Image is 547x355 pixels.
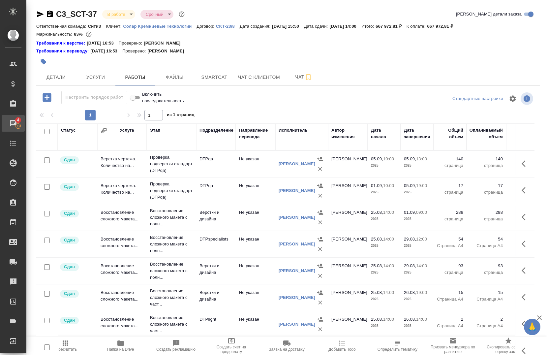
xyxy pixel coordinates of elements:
[378,347,417,352] span: Определить тематику
[376,24,406,29] p: 667 972,81 ₽
[437,156,463,162] p: 140
[509,189,536,196] p: RUB
[437,242,463,249] p: Страница А4
[236,179,275,202] td: Не указан
[269,347,304,352] span: Заявка на доставку
[61,127,76,134] div: Статус
[216,23,240,29] a: CKT-23/8
[404,216,430,222] p: 2025
[46,10,54,18] button: Скопировать ссылку
[404,296,430,303] p: 2025
[470,316,503,323] p: 2
[106,24,123,29] p: Клиент:
[371,263,383,268] p: 25.08,
[404,183,416,188] p: 05.09,
[328,152,368,176] td: [PERSON_NAME]
[518,316,533,332] button: Здесь прячутся важные кнопки
[97,286,147,309] td: Восстановление сложного макета...
[64,157,75,163] p: Сдан
[328,286,368,309] td: [PERSON_NAME]
[371,269,397,276] p: 2025
[156,347,196,352] span: Создать рекламацию
[470,182,503,189] p: 17
[120,127,134,134] div: Услуга
[122,48,148,54] p: Проверено:
[383,210,394,215] p: 14:00
[470,127,503,140] div: Оплачиваемый объем
[470,323,503,329] p: Страница А4
[36,40,87,47] a: Требования к верстке:
[196,206,236,229] td: Верстки и дизайна
[315,288,325,298] button: Назначить
[509,263,536,269] p: 80
[279,161,315,166] a: [PERSON_NAME]
[470,296,503,303] p: Страница А4
[123,23,197,29] a: Солар Кремниевые Технологии
[437,296,463,303] p: Страница А4
[470,156,503,162] p: 140
[509,162,536,169] p: RUB
[437,209,463,216] p: 288
[371,216,397,222] p: 2025
[87,40,119,47] p: [DATE] 16:53
[236,206,275,229] td: Не указан
[198,73,230,81] span: Smartcat
[315,234,325,244] button: Назначить
[470,236,503,242] p: 54
[371,210,383,215] p: 25.08,
[238,73,280,81] span: Чат с клиентом
[90,48,122,54] p: [DATE] 16:53
[509,323,536,329] p: RUB
[101,127,107,134] button: Сгруппировать
[518,182,533,198] button: Здесь прячутся важные кнопки
[64,317,75,324] p: Сдан
[383,290,394,295] p: 14:00
[404,263,416,268] p: 29.08,
[328,313,368,336] td: [PERSON_NAME]
[236,233,275,256] td: Не указан
[518,156,533,172] button: Здесь прячутся важные кнопки
[56,10,97,18] a: C3_SCT-37
[315,261,325,271] button: Назначить
[97,313,147,336] td: Восстановление сложного макета...
[315,298,325,307] button: Удалить
[315,271,325,281] button: Удалить
[505,91,521,107] span: Настроить таблицу
[404,156,416,161] p: 05.09,
[404,210,416,215] p: 01.09,
[328,233,368,256] td: [PERSON_NAME]
[59,209,94,218] div: Менеджер проверил работу исполнителя, передает ее на следующий этап
[106,12,127,17] button: В работе
[315,314,325,324] button: Назначить
[404,323,430,329] p: 2025
[383,183,394,188] p: 10:00
[416,317,427,322] p: 14:00
[371,127,397,140] div: Дата начала
[437,289,463,296] p: 15
[404,242,430,249] p: 2025
[509,216,536,222] p: RUB
[315,208,325,217] button: Назначить
[383,317,394,322] p: 14:00
[74,32,84,37] p: 83%
[199,127,233,134] div: Подразделение
[361,24,376,29] p: Итого:
[371,183,383,188] p: 01.09,
[148,337,204,355] button: Создать рекламацию
[470,189,503,196] p: страница
[150,261,193,281] p: Восстановление сложного макета с полн...
[196,233,236,256] td: DTPspecialists
[150,154,193,174] p: Проверка подверстки стандарт (DTPqa)
[150,288,193,307] p: Восстановление сложного макета с част...
[236,313,275,336] td: Не указан
[36,48,90,54] a: Требования к переводу:
[404,237,416,242] p: 29.08,
[315,154,325,164] button: Назначить
[147,48,189,54] p: [PERSON_NAME]
[150,127,160,134] div: Этап
[119,73,151,81] span: Работы
[38,91,56,104] button: Добавить работу
[304,73,312,81] svg: Подписаться
[59,236,94,245] div: Менеджер проверил работу исполнителя, передает ее на следующий этап
[383,156,394,161] p: 10:00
